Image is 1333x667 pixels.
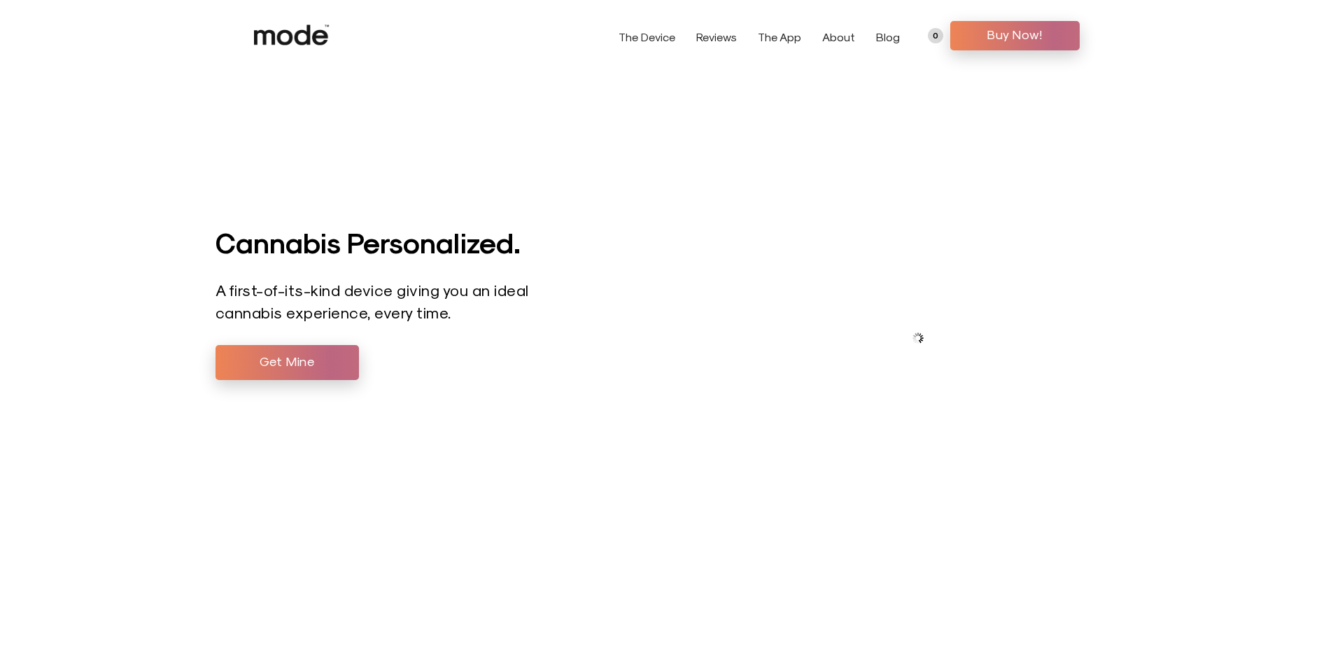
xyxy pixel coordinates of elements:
[876,30,900,43] a: Blog
[822,30,855,43] a: About
[961,24,1069,45] span: Buy Now!
[928,28,943,43] a: 0
[758,30,801,43] a: The App
[216,345,359,380] a: Get Mine
[216,225,652,258] h1: Cannabis Personalized.
[226,351,348,372] span: Get Mine
[619,30,675,43] a: The Device
[950,21,1080,50] a: Buy Now!
[216,279,534,324] p: A first-of-its-kind device giving you an ideal cannabis experience, every time.
[696,30,737,43] a: Reviews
